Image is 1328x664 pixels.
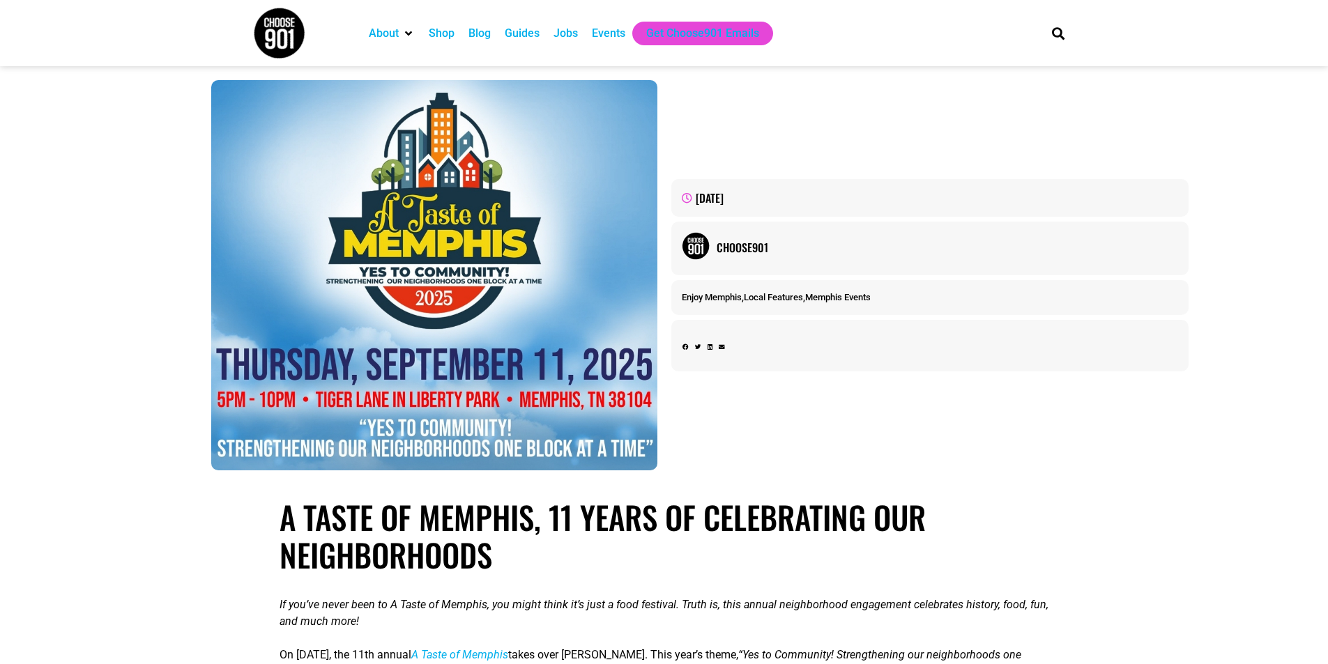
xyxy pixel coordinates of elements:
div: Search [1046,22,1069,45]
a: About [369,25,399,42]
img: Picture of Choose901 [682,232,710,260]
a: A Taste of Memphis [411,648,508,661]
a: Get Choose901 Emails [646,25,759,42]
span: takes over [PERSON_NAME]. This year’s theme, [508,648,738,661]
a: Local Features [744,292,803,302]
span: If you’ve never been to A Taste of Memphis, you might think it’s just a food festival. Truth is, ... [280,598,1048,628]
div: About [362,22,422,45]
nav: Main nav [362,22,1028,45]
a: Enjoy Memphis [682,292,742,302]
a: Jobs [554,25,578,42]
div: Share on facebook [682,343,689,352]
a: Events [592,25,625,42]
a: Choose901 [717,239,1178,256]
a: Memphis Events [805,292,871,302]
span: On [DATE], the 11th annual [280,648,411,661]
img: Event flyer for "A Taste of Memphis 2025" on September 11, 2025, at Tiger Lane in Liberty Park, M... [211,80,657,470]
a: Blog [468,25,491,42]
div: Share on email [719,343,725,352]
time: [DATE] [696,190,724,206]
a: Guides [505,25,540,42]
a: Shop [429,25,455,42]
div: Share on twitter [695,343,701,352]
h1: A TASTE OF MEMPHIS, 11 Years of Celebrating Our Neighborhoods [280,498,1048,573]
div: Share on linkedin [708,343,712,352]
span: , , [682,292,871,302]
